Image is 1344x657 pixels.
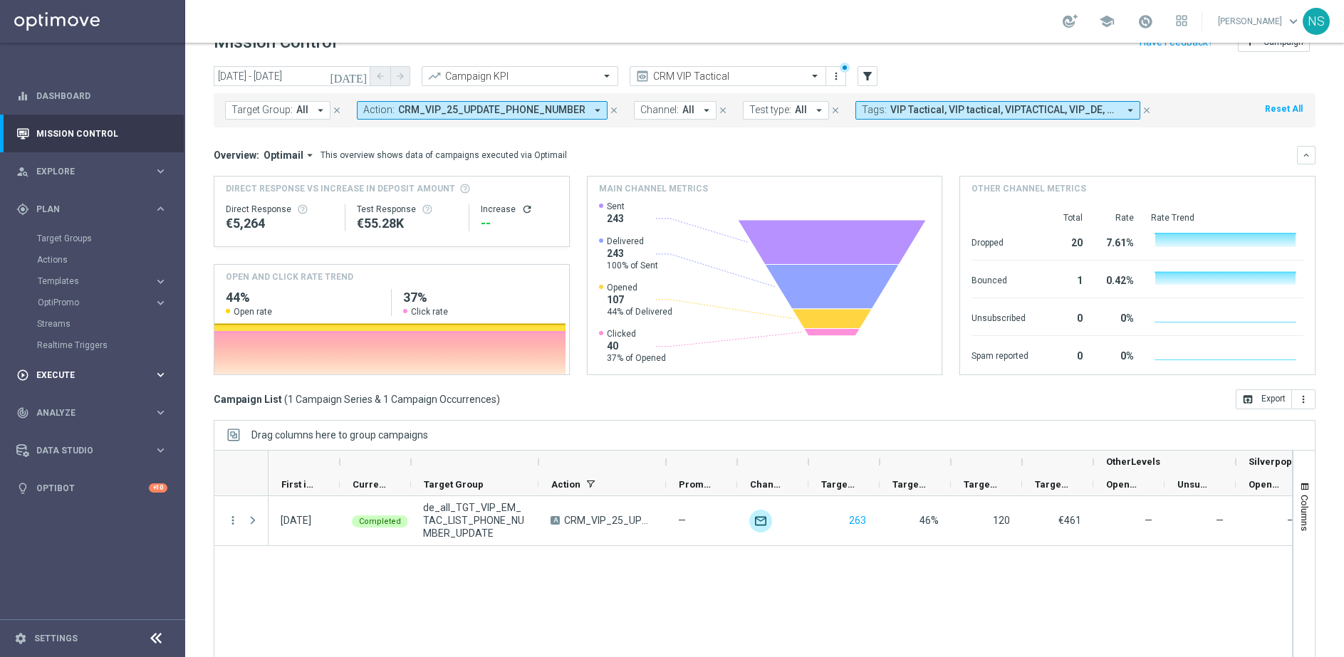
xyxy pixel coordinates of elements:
[37,340,148,351] a: Realtime Triggers
[149,483,167,493] div: +10
[352,514,408,527] colored-tag: Completed
[38,277,154,285] div: Templates
[1140,103,1153,118] button: close
[16,483,168,494] button: lightbulb Optibot +10
[607,352,666,364] span: 37% of Opened
[284,393,288,406] span: (
[226,204,333,215] div: Direct Response
[630,66,826,86] ng-select: CRM VIP Tactical
[848,512,868,530] button: 263
[38,298,154,307] div: OptiPromo
[375,71,385,81] i: arrow_back
[154,443,167,457] i: keyboard_arrow_right
[330,70,368,83] i: [DATE]
[749,510,772,532] img: Optimail
[154,406,167,419] i: keyboard_arrow_right
[16,165,154,178] div: Explore
[154,164,167,178] i: keyboard_arrow_right
[251,429,428,441] div: Row Groups
[920,515,939,526] span: 46%
[37,228,184,249] div: Target Groups
[281,514,311,527] div: 19 Aug 2025, Tuesday
[1100,212,1134,224] div: Rate
[1106,456,1160,467] span: OtherLevels
[38,298,140,307] span: OptiPromo
[16,482,29,495] i: lightbulb
[607,236,658,247] span: Delivered
[607,201,625,212] span: Sent
[1035,479,1069,490] span: Targeted Average KPI
[521,204,533,215] button: refresh
[971,268,1028,290] div: Bounced
[226,514,239,527] button: more_vert
[330,103,343,118] button: close
[750,479,784,490] span: Channel
[16,203,154,216] div: Plan
[840,63,850,73] div: There are unsaved changes
[551,479,580,490] span: Action
[226,182,455,195] span: Direct Response VS Increase In Deposit Amount
[1100,343,1134,366] div: 0%
[862,104,887,116] span: Tags:
[1100,305,1134,328] div: 0%
[328,66,370,88] button: [DATE]
[231,104,293,116] span: Target Group:
[609,105,619,115] i: close
[1100,230,1134,253] div: 7.61%
[16,369,154,382] div: Execute
[424,479,484,490] span: Target Group
[1046,230,1083,253] div: 20
[357,215,458,232] div: €55,279
[1286,14,1301,29] span: keyboard_arrow_down
[16,444,154,457] div: Data Studio
[1145,515,1152,526] span: —
[422,66,618,86] ng-select: Campaign KPI
[357,101,608,120] button: Action: CRM_VIP_25_UPDATE_PHONE_NUMBER arrow_drop_down
[717,103,729,118] button: close
[830,70,842,82] i: more_vert
[1298,394,1309,405] i: more_vert
[16,407,168,419] div: track_changes Analyze keyboard_arrow_right
[551,516,560,525] span: A
[423,501,526,540] span: de_all_TGT_VIP_EM_TAC_LIST_PHONE_NUMBER_UPDATE
[564,514,654,527] span: CRM_VIP_25_UPDATE_PHONE_NUMBER
[281,479,316,490] span: First in Range
[36,371,154,379] span: Execute
[861,70,874,83] i: filter_alt
[16,369,29,382] i: play_circle_outline
[599,182,708,195] h4: Main channel metrics
[154,275,167,288] i: keyboard_arrow_right
[1142,105,1152,115] i: close
[607,306,672,317] span: 44% of Delivered
[411,306,448,317] span: Click rate
[154,296,167,310] i: keyboard_arrow_right
[607,260,658,271] span: 100% of Sent
[1217,11,1303,32] a: [PERSON_NAME]keyboard_arrow_down
[1242,394,1254,405] i: open_in_browser
[16,90,29,103] i: equalizer
[259,149,321,162] button: Optimail arrow_drop_down
[1124,104,1137,117] i: arrow_drop_down
[37,292,184,313] div: OptiPromo
[37,313,184,335] div: Streams
[37,275,168,287] button: Templates keyboard_arrow_right
[1303,8,1330,35] div: NS
[607,212,625,225] span: 243
[971,343,1028,366] div: Spam reported
[16,445,168,456] button: Data Studio keyboard_arrow_right
[214,149,259,162] h3: Overview:
[1249,456,1292,467] span: Silverpop
[36,446,154,455] span: Data Studio
[390,66,410,86] button: arrow_forward
[821,479,855,490] span: Targeted Customers
[37,297,168,308] div: OptiPromo keyboard_arrow_right
[359,517,401,526] span: Completed
[16,369,168,381] button: play_circle_outline Execute keyboard_arrow_right
[16,204,168,215] button: gps_fixed Plan keyboard_arrow_right
[16,165,29,178] i: person_search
